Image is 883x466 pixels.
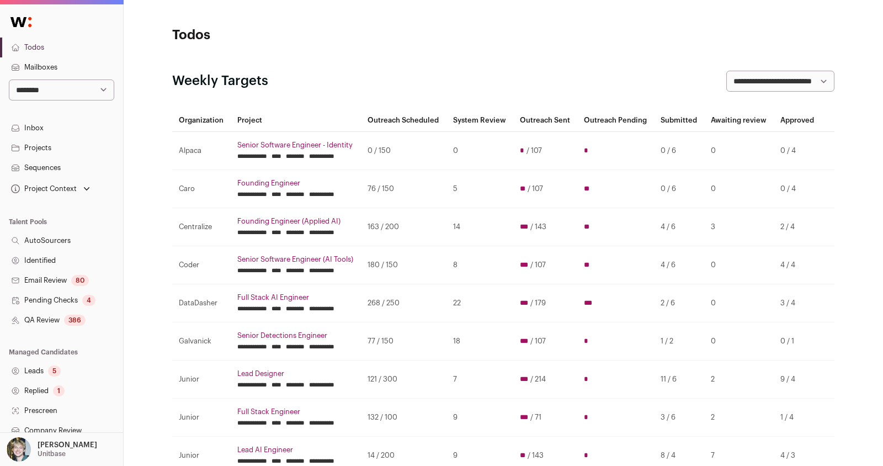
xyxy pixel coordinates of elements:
[361,246,446,284] td: 180 / 150
[237,331,354,340] a: Senior Detections Engineer
[361,170,446,208] td: 76 / 150
[361,322,446,361] td: 77 / 150
[446,208,513,246] td: 14
[654,399,704,437] td: 3 / 6
[654,170,704,208] td: 0 / 6
[172,109,231,132] th: Organization
[361,399,446,437] td: 132 / 100
[530,299,546,308] span: / 179
[704,246,774,284] td: 0
[446,284,513,322] td: 22
[704,208,774,246] td: 3
[237,141,354,150] a: Senior Software Engineer - Identity
[577,109,654,132] th: Outreach Pending
[774,132,821,170] td: 0 / 4
[172,27,393,44] h1: Todos
[172,208,231,246] td: Centralize
[446,109,513,132] th: System Review
[9,184,77,193] div: Project Context
[64,315,86,326] div: 386
[231,109,361,132] th: Project
[9,181,92,197] button: Open dropdown
[4,437,99,462] button: Open dropdown
[82,295,95,306] div: 4
[361,284,446,322] td: 268 / 250
[774,246,821,284] td: 4 / 4
[172,399,231,437] td: Junior
[361,361,446,399] td: 121 / 300
[774,361,821,399] td: 9 / 4
[654,322,704,361] td: 1 / 2
[237,293,354,302] a: Full Stack AI Engineer
[361,132,446,170] td: 0 / 150
[361,208,446,246] td: 163 / 200
[446,170,513,208] td: 5
[704,322,774,361] td: 0
[530,337,546,346] span: / 107
[654,132,704,170] td: 0 / 6
[237,369,354,378] a: Lead Designer
[654,109,704,132] th: Submitted
[774,284,821,322] td: 3 / 4
[53,385,65,396] div: 1
[774,170,821,208] td: 0 / 4
[446,132,513,170] td: 0
[704,284,774,322] td: 0
[4,11,38,33] img: Wellfound
[172,322,231,361] td: Galvanick
[654,246,704,284] td: 4 / 6
[774,399,821,437] td: 1 / 4
[530,375,546,384] span: / 214
[361,109,446,132] th: Outreach Scheduled
[530,223,546,231] span: / 143
[237,255,354,264] a: Senior Software Engineer (AI Tools)
[172,72,268,90] h2: Weekly Targets
[704,399,774,437] td: 2
[172,132,231,170] td: Alpaca
[528,451,544,460] span: / 143
[71,275,89,286] div: 80
[774,109,821,132] th: Approved
[704,170,774,208] td: 0
[38,449,66,458] p: Unitbase
[654,284,704,322] td: 2 / 6
[774,208,821,246] td: 2 / 4
[704,132,774,170] td: 0
[704,109,774,132] th: Awaiting review
[526,146,542,155] span: / 107
[237,446,354,454] a: Lead AI Engineer
[774,322,821,361] td: 0 / 1
[172,361,231,399] td: Junior
[172,284,231,322] td: DataDasher
[172,170,231,208] td: Caro
[237,407,354,416] a: Full Stack Engineer
[530,261,546,269] span: / 107
[528,184,543,193] span: / 107
[530,413,541,422] span: / 71
[172,246,231,284] td: Coder
[237,217,354,226] a: Founding Engineer (Applied AI)
[237,179,354,188] a: Founding Engineer
[7,437,31,462] img: 6494470-medium_jpg
[38,441,97,449] p: [PERSON_NAME]
[446,246,513,284] td: 8
[704,361,774,399] td: 2
[654,208,704,246] td: 4 / 6
[446,399,513,437] td: 9
[48,366,61,377] div: 5
[446,322,513,361] td: 18
[513,109,577,132] th: Outreach Sent
[654,361,704,399] td: 11 / 6
[446,361,513,399] td: 7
